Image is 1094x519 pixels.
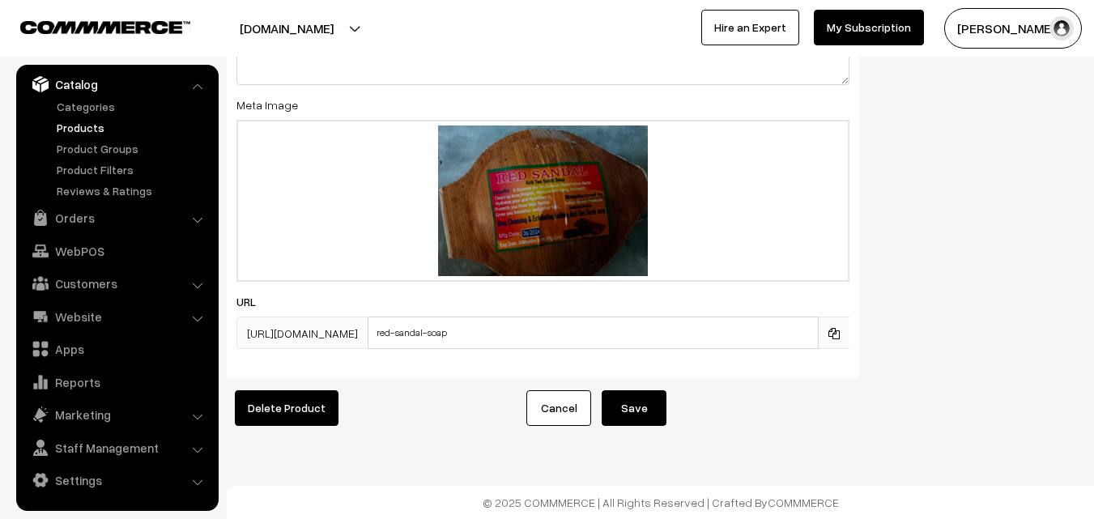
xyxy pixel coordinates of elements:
[20,203,213,232] a: Orders
[20,16,162,36] a: COMMMERCE
[20,269,213,298] a: Customers
[944,8,1082,49] button: [PERSON_NAME]
[53,182,213,199] a: Reviews & Ratings
[53,98,213,115] a: Categories
[236,96,298,113] label: Meta Image
[602,390,666,426] button: Save
[20,302,213,331] a: Website
[53,119,213,136] a: Products
[20,70,213,99] a: Catalog
[20,334,213,364] a: Apps
[235,390,338,426] button: Delete Product
[20,21,190,33] img: COMMMERCE
[701,10,799,45] a: Hire an Expert
[20,236,213,266] a: WebPOS
[20,466,213,495] a: Settings
[53,140,213,157] a: Product Groups
[20,368,213,397] a: Reports
[20,400,213,429] a: Marketing
[236,317,368,349] span: [URL][DOMAIN_NAME]
[1049,16,1074,40] img: user
[227,486,1094,519] footer: © 2025 COMMMERCE | All Rights Reserved | Crafted By
[20,433,213,462] a: Staff Management
[526,390,591,426] a: Cancel
[368,317,819,349] input: URL
[53,161,213,178] a: Product Filters
[814,10,924,45] a: My Subscription
[768,496,839,509] a: COMMMERCE
[236,293,275,310] label: URL
[183,8,390,49] button: [DOMAIN_NAME]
